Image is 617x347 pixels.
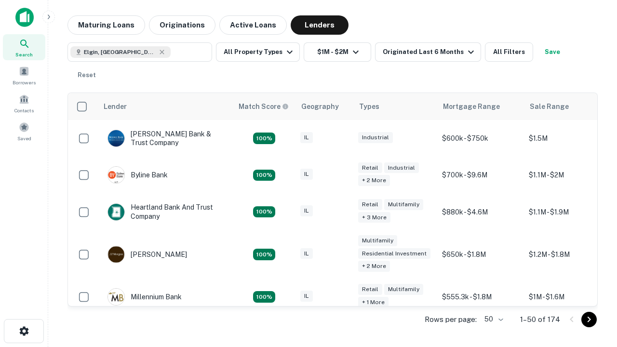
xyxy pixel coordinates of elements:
[107,203,223,220] div: Heartland Bank And Trust Company
[300,205,313,216] div: IL
[107,288,182,306] div: Millennium Bank
[524,93,611,120] th: Sale Range
[219,15,287,35] button: Active Loans
[149,15,215,35] button: Originations
[443,101,500,112] div: Mortgage Range
[358,199,382,210] div: Retail
[384,284,423,295] div: Multifamily
[13,79,36,86] span: Borrowers
[524,120,611,157] td: $1.5M
[3,90,45,116] a: Contacts
[301,101,339,112] div: Geography
[524,193,611,230] td: $1.1M - $1.9M
[253,291,275,303] div: Matching Properties: 16, hasApolloMatch: undefined
[300,248,313,259] div: IL
[3,118,45,144] a: Saved
[67,15,145,35] button: Maturing Loans
[537,42,568,62] button: Save your search to get updates of matches that match your search criteria.
[15,51,33,58] span: Search
[71,66,102,85] button: Reset
[107,130,223,147] div: [PERSON_NAME] Bank & Trust Company
[304,42,371,62] button: $1M - $2M
[239,101,289,112] div: Capitalize uses an advanced AI algorithm to match your search with the best lender. The match sco...
[358,284,382,295] div: Retail
[485,42,533,62] button: All Filters
[300,291,313,302] div: IL
[253,170,275,181] div: Matching Properties: 18, hasApolloMatch: undefined
[98,93,233,120] th: Lender
[437,193,524,230] td: $880k - $4.6M
[300,169,313,180] div: IL
[291,15,349,35] button: Lenders
[358,212,390,223] div: + 3 more
[437,157,524,193] td: $700k - $9.6M
[108,246,124,263] img: picture
[17,134,31,142] span: Saved
[104,101,127,112] div: Lender
[524,157,611,193] td: $1.1M - $2M
[384,199,423,210] div: Multifamily
[108,130,124,147] img: picture
[581,312,597,327] button: Go to next page
[359,101,379,112] div: Types
[108,167,124,183] img: picture
[253,133,275,144] div: Matching Properties: 28, hasApolloMatch: undefined
[14,107,34,114] span: Contacts
[3,62,45,88] a: Borrowers
[233,93,295,120] th: Capitalize uses an advanced AI algorithm to match your search with the best lender. The match sco...
[358,175,390,186] div: + 2 more
[524,279,611,315] td: $1M - $1.6M
[437,93,524,120] th: Mortgage Range
[253,249,275,260] div: Matching Properties: 24, hasApolloMatch: undefined
[108,289,124,305] img: picture
[383,46,477,58] div: Originated Last 6 Months
[530,101,569,112] div: Sale Range
[15,8,34,27] img: capitalize-icon.png
[437,279,524,315] td: $555.3k - $1.8M
[437,120,524,157] td: $600k - $750k
[437,230,524,279] td: $650k - $1.8M
[358,261,390,272] div: + 2 more
[353,93,437,120] th: Types
[239,101,287,112] h6: Match Score
[300,132,313,143] div: IL
[253,206,275,218] div: Matching Properties: 20, hasApolloMatch: undefined
[3,34,45,60] a: Search
[107,246,187,263] div: [PERSON_NAME]
[358,235,397,246] div: Multifamily
[358,132,393,143] div: Industrial
[295,93,353,120] th: Geography
[358,297,389,308] div: + 1 more
[107,166,168,184] div: Byline Bank
[425,314,477,325] p: Rows per page:
[358,162,382,173] div: Retail
[481,312,505,326] div: 50
[520,314,560,325] p: 1–50 of 174
[84,48,156,56] span: Elgin, [GEOGRAPHIC_DATA], [GEOGRAPHIC_DATA]
[375,42,481,62] button: Originated Last 6 Months
[108,204,124,220] img: picture
[358,248,430,259] div: Residential Investment
[216,42,300,62] button: All Property Types
[384,162,419,173] div: Industrial
[524,230,611,279] td: $1.2M - $1.8M
[569,270,617,316] iframe: Chat Widget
